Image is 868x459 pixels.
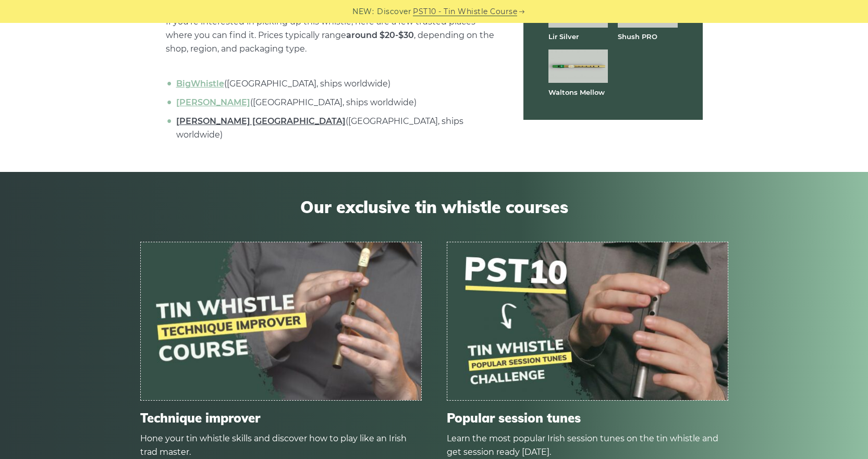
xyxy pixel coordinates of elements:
[176,79,224,89] a: BigWhistle
[447,411,728,426] span: Popular session tunes
[174,115,498,142] li: ([GEOGRAPHIC_DATA], ships worldwide)
[413,6,517,18] a: PST10 - Tin Whistle Course
[548,32,579,41] a: Lir Silver
[176,116,346,126] a: [PERSON_NAME] [GEOGRAPHIC_DATA]
[352,6,374,18] span: NEW:
[140,197,728,217] span: Our exclusive tin whistle courses
[548,49,608,83] img: Waltons Mellow tin whistle full front view
[346,30,489,40] span: , depending on th
[140,432,422,459] div: Hone your tin whistle skills and discover how to play like an Irish trad master.
[346,30,414,40] strong: around $20-$30
[141,242,421,400] img: tin-whistle-course
[548,88,605,96] a: Waltons Mellow
[377,6,411,18] span: Discover
[174,96,498,109] li: ([GEOGRAPHIC_DATA], ships worldwide)
[618,32,657,41] a: Shush PRO
[140,411,422,426] span: Technique improver
[447,432,728,459] div: Learn the most popular Irish session tunes on the tin whistle and get session ready [DATE].
[174,77,498,91] li: ([GEOGRAPHIC_DATA], ships worldwide)
[166,15,498,56] p: If you’re interested in picking up this whistle, here are a few trusted places where you can find...
[176,97,250,107] a: [PERSON_NAME]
